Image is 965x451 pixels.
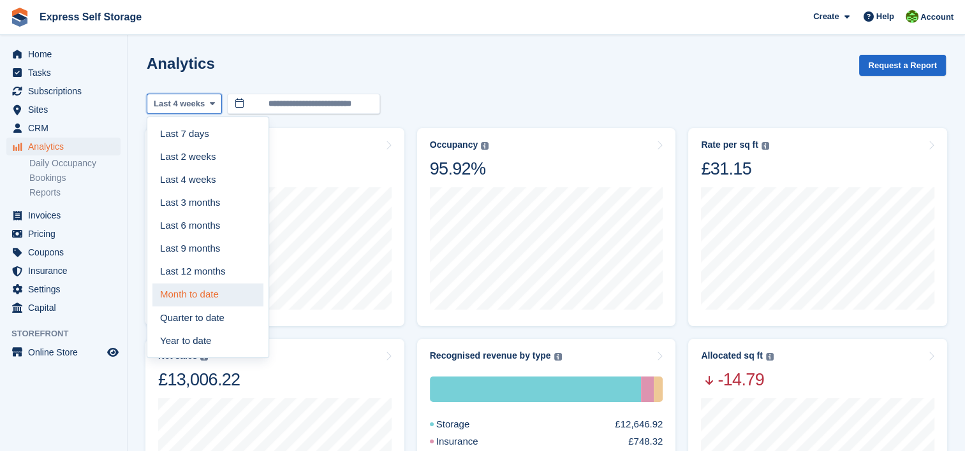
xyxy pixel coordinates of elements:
div: £31.15 [701,158,769,180]
a: menu [6,299,121,317]
a: menu [6,138,121,155]
img: icon-info-grey-7440780725fd019a000dd9b08b2336e03edf1995a4989e88bcd33f0948082b44.svg [554,353,562,361]
img: icon-info-grey-7440780725fd019a000dd9b08b2336e03edf1995a4989e88bcd33f0948082b44.svg [762,142,769,150]
span: Tasks [28,64,105,82]
a: Last 3 months [152,191,263,214]
a: Last 6 months [152,214,263,237]
span: CRM [28,119,105,137]
span: Capital [28,299,105,317]
img: icon-info-grey-7440780725fd019a000dd9b08b2336e03edf1995a4989e88bcd33f0948082b44.svg [481,142,489,150]
div: Insurance [430,434,509,449]
a: menu [6,101,121,118]
div: £13,006.22 [158,369,240,390]
a: menu [6,64,121,82]
div: Allocated sq ft [701,350,762,361]
span: Help [876,10,894,23]
a: Last 2 weeks [152,145,263,168]
a: menu [6,45,121,63]
a: Last 4 weeks [152,168,263,191]
span: Online Store [28,343,105,361]
a: Last 12 months [152,261,263,283]
span: Storefront [11,327,127,340]
a: Last 7 days [152,122,263,145]
button: Last 4 weeks [147,94,222,115]
img: icon-info-grey-7440780725fd019a000dd9b08b2336e03edf1995a4989e88bcd33f0948082b44.svg [766,353,774,361]
span: Account [920,11,954,24]
span: Settings [28,280,105,298]
img: stora-icon-8386f47178a22dfd0bd8f6a31ec36ba5ce8667c1dd55bd0f319d3a0aa187defe.svg [10,8,29,27]
a: menu [6,262,121,280]
a: menu [6,206,121,224]
a: Last 9 months [152,237,263,260]
div: Recognised revenue by type [430,350,551,361]
a: menu [6,280,121,298]
span: Insurance [28,262,105,280]
span: Subscriptions [28,82,105,100]
a: menu [6,225,121,243]
span: Pricing [28,225,105,243]
div: Rate per sq ft [701,140,758,150]
a: Month to date [152,283,263,306]
a: Bookings [29,172,121,184]
a: Express Self Storage [34,6,147,27]
div: Storage [430,376,641,402]
a: Quarter to date [152,306,263,329]
div: Storage [430,417,501,432]
a: menu [6,343,121,361]
span: Last 4 weeks [154,97,205,110]
div: Insurance [641,376,654,402]
span: Coupons [28,243,105,261]
div: One-off [654,376,663,402]
div: 95.92% [430,158,489,180]
h2: Analytics [147,55,215,72]
span: Invoices [28,206,105,224]
button: Request a Report [859,55,946,76]
a: Preview store [105,345,121,360]
span: Sites [28,101,105,118]
span: Create [813,10,839,23]
span: Home [28,45,105,63]
a: Daily Occupancy [29,157,121,169]
span: -14.79 [701,369,773,390]
div: £748.32 [628,434,663,449]
div: Occupancy [430,140,478,150]
a: Year to date [152,329,263,352]
img: Sonia Shah [906,10,918,23]
a: Reports [29,187,121,199]
a: menu [6,82,121,100]
div: £12,646.92 [615,417,663,432]
span: Analytics [28,138,105,155]
a: menu [6,243,121,261]
a: menu [6,119,121,137]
